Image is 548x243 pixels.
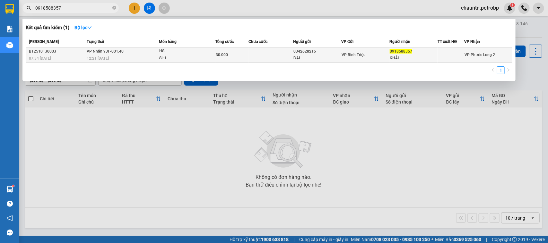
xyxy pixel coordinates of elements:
span: 0918588357 [390,49,412,54]
div: KHẢI [390,55,437,62]
span: notification [7,215,13,221]
div: BT2510130003 [29,48,85,55]
h3: Kết quả tìm kiếm ( 1 ) [26,24,69,31]
img: warehouse-icon [6,186,13,193]
span: close-circle [112,5,116,11]
div: 0342628216 [293,48,341,55]
span: search [27,6,31,10]
img: warehouse-icon [6,42,13,48]
span: question-circle [7,201,13,207]
span: Chưa cước [249,39,268,44]
span: Người gửi [293,39,311,44]
span: 07:34 [DATE] [29,56,51,61]
img: logo-vxr [5,4,14,14]
span: VP Nhận [464,39,480,44]
span: right [507,68,510,72]
span: left [491,68,495,72]
span: VP Phước Long 2 [465,53,495,57]
div: SL: 1 [159,55,207,62]
input: Tìm tên, số ĐT hoặc mã đơn [35,4,111,12]
span: Tổng cước [215,39,234,44]
span: close-circle [112,6,116,10]
span: message [7,230,13,236]
span: VP Nhận 93F-001.40 [87,49,124,54]
span: 12:21 [DATE] [87,56,109,61]
span: down [87,25,92,30]
span: 30.000 [216,53,228,57]
span: VP Bình Triệu [342,53,366,57]
button: left [489,66,497,74]
button: right [505,66,512,74]
span: [PERSON_NAME] [29,39,59,44]
div: ĐẠI [293,55,341,62]
span: Trạng thái [87,39,104,44]
span: VP Gửi [341,39,353,44]
div: HS [159,48,207,55]
li: Previous Page [489,66,497,74]
img: solution-icon [6,26,13,32]
sup: 1 [12,185,14,187]
li: Next Page [505,66,512,74]
button: Bộ lọcdown [69,22,97,33]
strong: Bộ lọc [74,25,92,30]
span: Người nhận [389,39,410,44]
a: 1 [497,67,504,74]
span: Món hàng [159,39,177,44]
li: 1 [497,66,505,74]
span: TT xuất HĐ [438,39,457,44]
